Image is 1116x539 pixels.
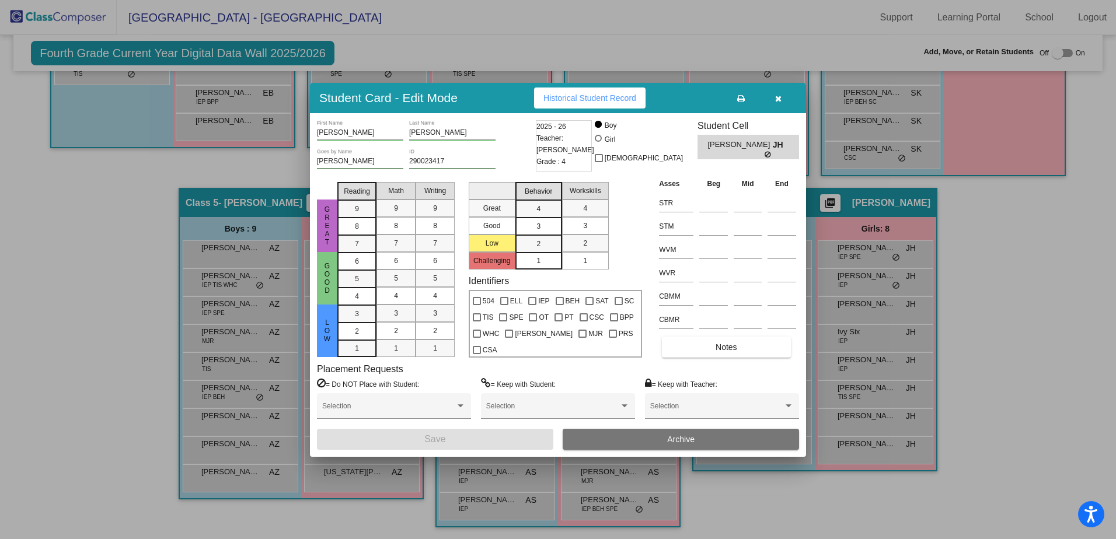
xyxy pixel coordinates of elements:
[469,275,509,286] label: Identifiers
[433,256,437,266] span: 6
[509,310,523,324] span: SPE
[536,121,566,132] span: 2025 - 26
[510,294,522,308] span: ELL
[433,220,437,231] span: 8
[583,238,587,249] span: 2
[394,203,398,213] span: 9
[539,310,549,324] span: OT
[662,337,790,358] button: Notes
[355,239,359,249] span: 7
[583,220,587,231] span: 3
[619,327,633,341] span: PRS
[620,310,634,324] span: BPP
[564,310,573,324] span: PT
[424,185,446,196] span: Writing
[355,343,359,353] span: 1
[319,90,458,105] h3: Student Card - Edit Mode
[409,157,496,166] input: Enter ID
[604,134,616,145] div: Girl
[659,288,693,305] input: assessment
[317,157,403,166] input: goes by name
[716,342,737,352] span: Notes
[536,204,540,214] span: 4
[543,93,636,103] span: Historical Student Record
[536,221,540,232] span: 3
[355,204,359,214] span: 9
[394,220,398,231] span: 8
[394,256,398,266] span: 6
[645,378,717,390] label: = Keep with Teacher:
[659,311,693,328] input: assessment
[433,290,437,301] span: 4
[595,294,608,308] span: SAT
[536,256,540,266] span: 1
[656,177,696,190] th: Asses
[588,327,603,341] span: MJR
[566,294,580,308] span: BEH
[765,177,799,190] th: End
[317,378,419,390] label: = Do NOT Place with Student:
[697,120,799,131] h3: Student Cell
[515,327,573,341] span: [PERSON_NAME]
[583,256,587,266] span: 1
[525,186,552,197] span: Behavior
[322,205,333,246] span: Great
[433,203,437,213] span: 9
[394,343,398,353] span: 1
[344,186,370,197] span: Reading
[659,194,693,212] input: assessment
[394,238,398,249] span: 7
[394,308,398,318] span: 3
[570,185,601,196] span: Workskills
[433,343,437,353] span: 1
[322,318,333,343] span: Low
[355,256,359,267] span: 6
[659,264,693,282] input: assessment
[659,241,693,258] input: assessment
[481,378,556,390] label: = Keep with Student:
[667,435,695,444] span: Archive
[605,151,683,165] span: [DEMOGRAPHIC_DATA]
[394,325,398,336] span: 2
[317,363,403,374] label: Placement Requests
[536,132,594,156] span: Teacher: [PERSON_NAME]
[394,290,398,301] span: 4
[483,294,494,308] span: 504
[355,309,359,319] span: 3
[322,262,333,295] span: Good
[355,291,359,302] span: 4
[536,239,540,249] span: 2
[659,218,693,235] input: assessment
[355,221,359,232] span: 8
[604,120,617,131] div: Boy
[317,429,553,450] button: Save
[538,294,549,308] span: IEP
[483,327,500,341] span: WHC
[388,185,404,196] span: Math
[534,87,646,108] button: Historical Student Record
[563,429,799,450] button: Archive
[773,139,789,151] span: JH
[483,343,497,357] span: CSA
[394,273,398,283] span: 5
[355,326,359,337] span: 2
[433,325,437,336] span: 2
[696,177,731,190] th: Beg
[707,139,772,151] span: [PERSON_NAME]
[433,308,437,318] span: 3
[355,274,359,284] span: 5
[433,273,437,283] span: 5
[483,310,494,324] span: TIS
[731,177,765,190] th: Mid
[433,238,437,249] span: 7
[625,294,634,308] span: SC
[583,203,587,213] span: 4
[536,156,566,167] span: Grade : 4
[590,310,604,324] span: CSC
[424,434,445,444] span: Save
